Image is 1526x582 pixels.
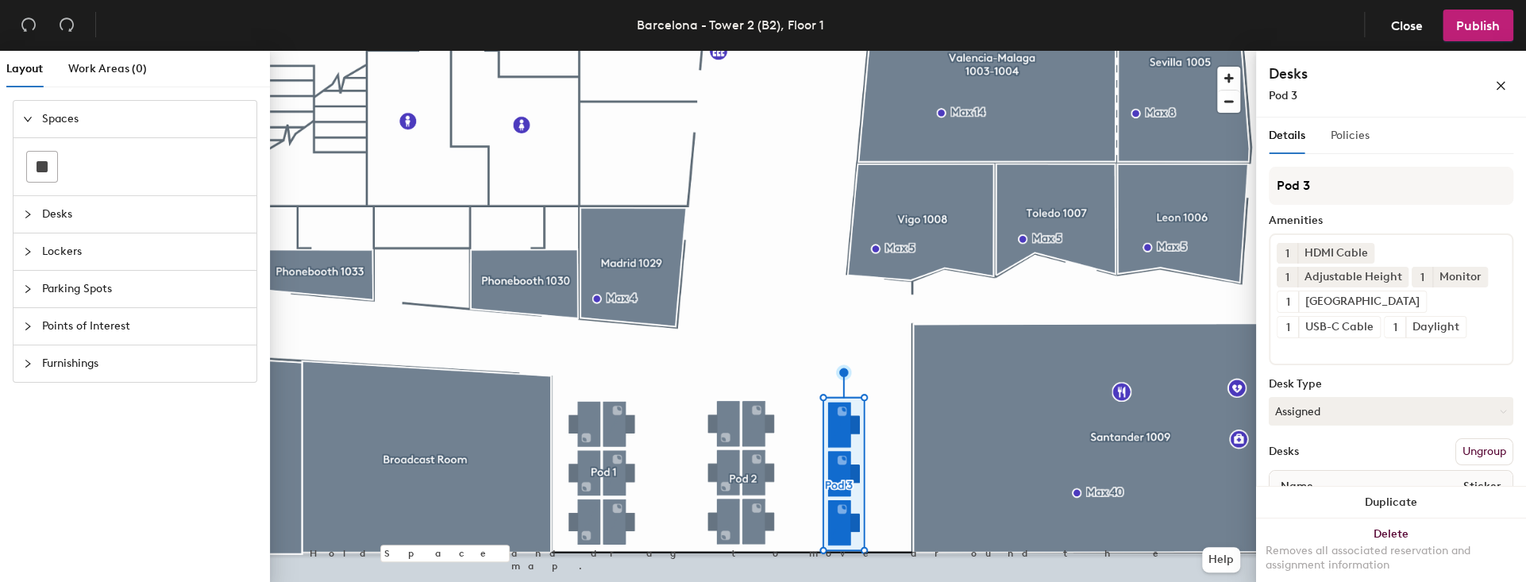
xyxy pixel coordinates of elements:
[13,10,44,41] button: Undo (⌘ + Z)
[23,114,33,124] span: expanded
[42,271,247,307] span: Parking Spots
[1269,129,1305,142] span: Details
[23,210,33,219] span: collapsed
[23,247,33,256] span: collapsed
[42,233,247,270] span: Lockers
[1297,267,1408,287] div: Adjustable Height
[1269,378,1513,391] div: Desk Type
[1256,487,1526,518] button: Duplicate
[637,15,824,35] div: Barcelona - Tower 2 (B2), Floor 1
[1277,291,1298,312] button: 1
[42,196,247,233] span: Desks
[1331,129,1370,142] span: Policies
[1456,18,1500,33] span: Publish
[6,62,43,75] span: Layout
[1298,291,1426,312] div: [GEOGRAPHIC_DATA]
[1266,544,1516,572] div: Removes all associated reservation and assignment information
[1298,317,1380,337] div: USB-C Cable
[1277,317,1298,337] button: 1
[23,359,33,368] span: collapsed
[1420,269,1424,286] span: 1
[1277,267,1297,287] button: 1
[1285,245,1289,262] span: 1
[1297,243,1374,264] div: HDMI Cable
[1202,547,1240,572] button: Help
[1495,80,1506,91] span: close
[1269,397,1513,426] button: Assigned
[1393,319,1397,336] span: 1
[1269,89,1297,102] span: Pod 3
[1455,438,1513,465] button: Ungroup
[1286,319,1290,336] span: 1
[1273,472,1321,501] span: Name
[1432,267,1488,287] div: Monitor
[1412,267,1432,287] button: 1
[1405,317,1466,337] div: Daylight
[1286,294,1290,310] span: 1
[1269,445,1299,458] div: Desks
[1285,269,1289,286] span: 1
[1378,10,1436,41] button: Close
[1269,64,1443,84] h4: Desks
[1443,10,1513,41] button: Publish
[1391,18,1423,33] span: Close
[68,62,147,75] span: Work Areas (0)
[42,101,247,137] span: Spaces
[1269,214,1513,227] div: Amenities
[1277,243,1297,264] button: 1
[1455,472,1509,501] span: Sticker
[23,284,33,294] span: collapsed
[21,17,37,33] span: undo
[23,322,33,331] span: collapsed
[42,308,247,345] span: Points of Interest
[42,345,247,382] span: Furnishings
[1385,317,1405,337] button: 1
[51,10,83,41] button: Redo (⌘ + ⇧ + Z)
